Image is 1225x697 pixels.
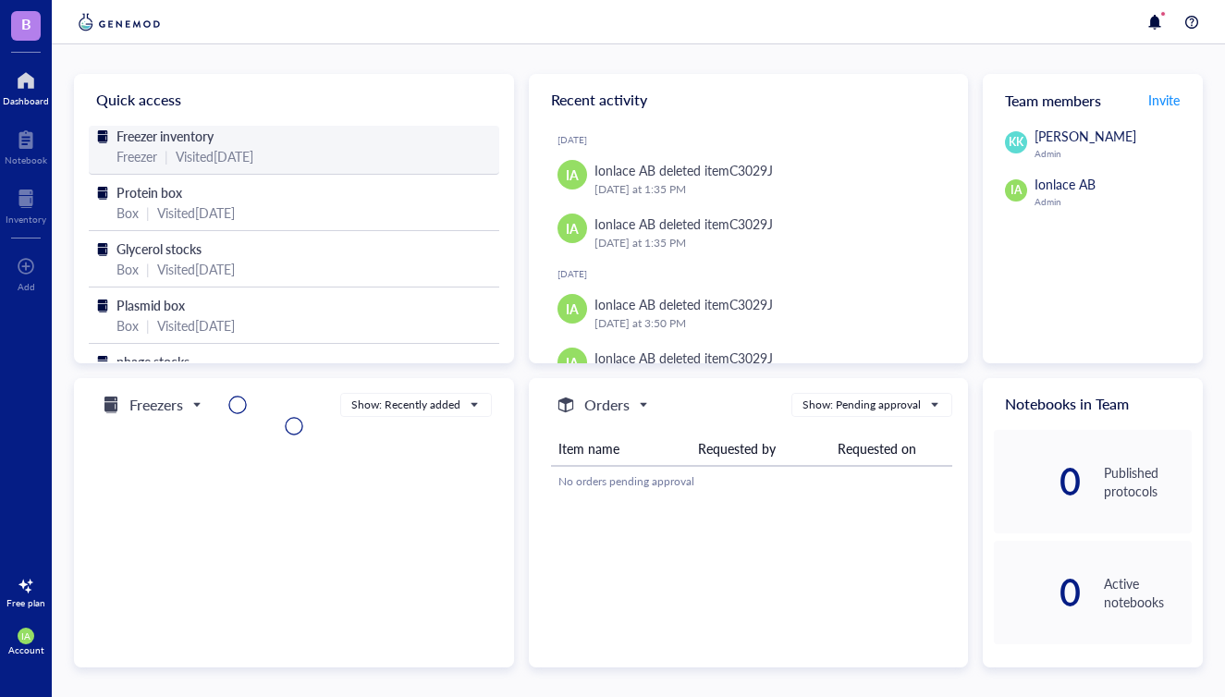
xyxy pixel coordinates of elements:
span: IA [21,630,31,642]
div: Add [18,281,35,292]
span: Protein box [116,183,182,202]
a: Inventory [6,184,46,225]
div: Published protocols [1104,463,1192,500]
span: IA [566,218,579,238]
div: Account [8,644,44,655]
div: Admin [1035,148,1192,159]
h5: Freezers [129,394,183,416]
span: Plasmid box [116,296,185,314]
div: Freezer [116,146,157,166]
span: Invite [1148,91,1180,109]
a: Dashboard [3,66,49,106]
div: Inventory [6,214,46,225]
h5: Orders [584,394,630,416]
div: [DATE] at 1:35 PM [594,180,939,199]
div: [DATE] at 1:35 PM [594,234,939,252]
div: No orders pending approval [558,473,946,490]
div: Show: Pending approval [802,397,921,413]
div: Box [116,202,139,223]
div: Notebooks in Team [983,378,1203,430]
span: B [21,12,31,35]
span: [PERSON_NAME] [1035,127,1136,145]
span: KK [1009,134,1023,151]
th: Requested by [691,432,830,466]
div: Quick access [74,74,514,126]
div: | [146,259,150,279]
div: Visited [DATE] [157,259,235,279]
div: 0 [994,578,1082,607]
div: 0 [994,467,1082,496]
div: Free plan [6,597,45,608]
div: Active notebooks [1104,574,1192,611]
span: phage stocks [116,352,190,371]
div: C3029J [729,161,773,179]
a: Notebook [5,125,47,165]
div: C3029J [729,214,773,233]
span: IA [566,165,579,185]
div: Show: Recently added [351,397,460,413]
div: Notebook [5,154,47,165]
span: Glycerol stocks [116,239,202,258]
img: genemod-logo [74,11,165,33]
div: Box [116,315,139,336]
span: Ionlace AB [1035,175,1096,193]
span: IA [566,299,579,319]
div: | [165,146,168,166]
button: Invite [1147,85,1181,115]
span: Freezer inventory [116,127,214,145]
div: Recent activity [529,74,969,126]
span: IA [1011,182,1022,199]
div: [DATE] [557,134,954,145]
div: Ionlace AB deleted item [594,160,773,180]
div: | [146,315,150,336]
div: Ionlace AB deleted item [594,214,773,234]
div: Dashboard [3,95,49,106]
div: [DATE] [557,268,954,279]
div: Visited [DATE] [157,202,235,223]
div: Ionlace AB deleted item [594,294,773,314]
div: Visited [DATE] [176,146,253,166]
div: | [146,202,150,223]
div: C3029J [729,295,773,313]
div: Visited [DATE] [157,315,235,336]
th: Requested on [830,432,953,466]
th: Item name [551,432,691,466]
div: Admin [1035,196,1192,207]
div: Team members [983,74,1203,126]
div: [DATE] at 3:50 PM [594,314,939,333]
div: Box [116,259,139,279]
